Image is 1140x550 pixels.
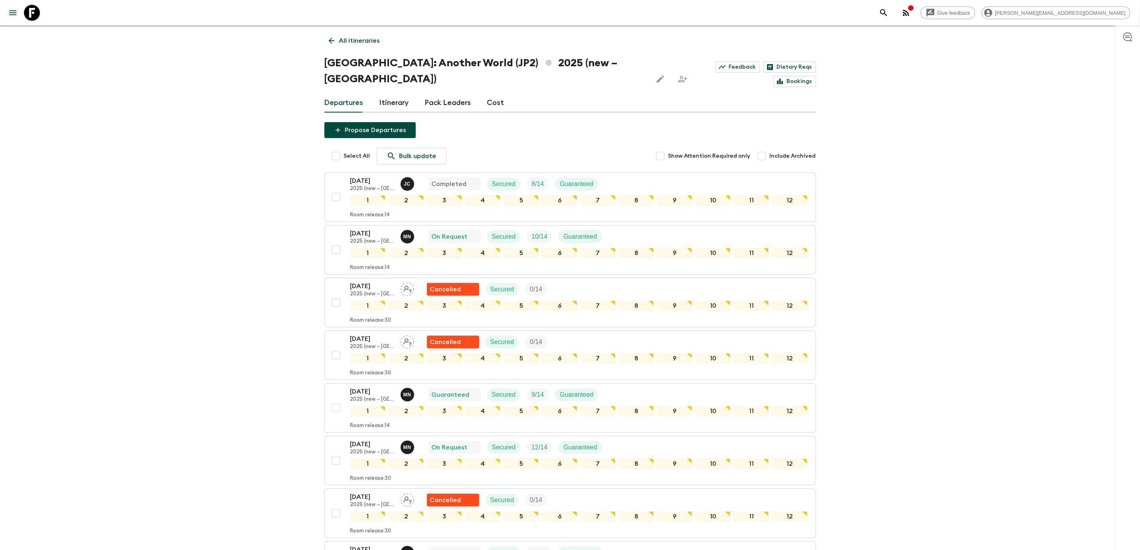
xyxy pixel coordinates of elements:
[695,195,731,206] div: 10
[350,176,394,186] p: [DATE]
[581,406,616,416] div: 7
[427,494,479,506] div: Flash Pack cancellation
[465,353,500,364] div: 4
[465,511,500,522] div: 4
[531,390,544,400] p: 9 / 14
[542,353,577,364] div: 6
[350,449,394,455] p: 2025 (new – [GEOGRAPHIC_DATA])
[324,489,816,538] button: [DATE]2025 (new – [GEOGRAPHIC_DATA])Assign pack leaderFlash Pack cancellationSecuredTrip Fill1234...
[350,353,385,364] div: 1
[695,301,731,311] div: 10
[324,33,384,49] a: All itineraries
[427,283,479,296] div: Flash Pack cancellation
[486,336,519,348] div: Secured
[350,423,390,429] p: Room release: 14
[772,459,807,469] div: 12
[324,383,816,433] button: [DATE]2025 (new – [GEOGRAPHIC_DATA])Maho NagaredaGuaranteedSecuredTrip FillGuaranteed123456789101...
[403,233,411,240] p: M N
[432,179,467,189] p: Completed
[465,459,500,469] div: 4
[581,195,616,206] div: 7
[527,230,552,243] div: Trip Fill
[432,390,470,400] p: Guaranteed
[403,392,411,398] p: M N
[531,232,547,241] p: 10 / 14
[504,301,539,311] div: 5
[734,248,769,258] div: 11
[389,301,424,311] div: 2
[465,301,500,311] div: 4
[427,511,462,522] div: 3
[542,459,577,469] div: 6
[563,443,597,452] p: Guaranteed
[324,55,646,87] h1: [GEOGRAPHIC_DATA]: Another World (JP2) 2025 (new – [GEOGRAPHIC_DATA])
[350,301,385,311] div: 1
[492,443,516,452] p: Secured
[389,248,424,258] div: 2
[350,344,394,350] p: 2025 (new – [GEOGRAPHIC_DATA])
[492,390,516,400] p: Secured
[486,494,519,506] div: Secured
[350,229,394,238] p: [DATE]
[403,444,411,451] p: M N
[542,511,577,522] div: 6
[490,285,514,294] p: Secured
[657,511,692,522] div: 9
[401,180,416,186] span: Juno Choi
[734,353,769,364] div: 11
[770,152,816,160] span: Include Archived
[350,195,385,206] div: 1
[619,459,654,469] div: 8
[379,93,409,113] a: Itinerary
[350,396,394,403] p: 2025 (new – [GEOGRAPHIC_DATA])
[350,370,391,376] p: Room release: 30
[350,528,391,534] p: Room release: 30
[734,406,769,416] div: 11
[377,148,447,164] a: Bulk update
[991,10,1130,16] span: [PERSON_NAME][EMAIL_ADDRESS][DOMAIN_NAME]
[430,495,461,505] p: Cancelled
[504,248,539,258] div: 5
[531,179,544,189] p: 8 / 14
[581,459,616,469] div: 7
[734,511,769,522] div: 11
[5,5,21,21] button: menu
[772,406,807,416] div: 12
[427,406,462,416] div: 3
[921,6,975,19] a: Give feedback
[350,406,385,416] div: 1
[876,5,892,21] button: search adventures
[531,443,547,452] p: 12 / 14
[389,195,424,206] div: 2
[350,459,385,469] div: 1
[324,122,416,138] button: Propose Departures
[399,151,437,161] p: Bulk update
[430,285,461,294] p: Cancelled
[695,406,731,416] div: 10
[619,406,654,416] div: 8
[324,278,816,327] button: [DATE]2025 (new – [GEOGRAPHIC_DATA])Assign pack leaderFlash Pack cancellationSecuredTrip Fill1234...
[772,195,807,206] div: 12
[401,338,414,344] span: Assign pack leader
[339,36,380,46] p: All itineraries
[350,238,394,245] p: 2025 (new – [GEOGRAPHIC_DATA])
[427,459,462,469] div: 3
[527,178,549,190] div: Trip Fill
[581,248,616,258] div: 7
[427,353,462,364] div: 3
[695,248,731,258] div: 10
[695,353,731,364] div: 10
[432,443,468,452] p: On Request
[657,195,692,206] div: 9
[350,265,390,271] p: Room release: 14
[344,152,370,160] span: Select All
[487,178,521,190] div: Secured
[487,388,521,401] div: Secured
[401,388,416,402] button: MN
[350,511,385,522] div: 1
[490,337,514,347] p: Secured
[401,443,416,449] span: Maho Nagareda
[763,61,816,73] a: Dietary Reqs
[350,334,394,344] p: [DATE]
[350,492,394,502] p: [DATE]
